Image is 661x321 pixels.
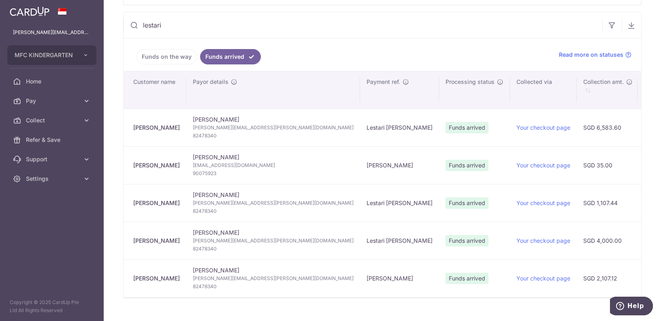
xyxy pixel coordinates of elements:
span: Settings [26,175,79,183]
div: [PERSON_NAME] [133,161,180,169]
span: Help [17,6,34,13]
a: Funds on the way [136,49,197,64]
a: Your checkout page [516,162,570,169]
span: [EMAIL_ADDRESS][DOMAIN_NAME] [193,161,354,169]
a: Your checkout page [516,237,570,244]
td: Lestari [PERSON_NAME] [360,222,439,259]
td: Lestari [PERSON_NAME] [360,109,439,146]
span: Home [26,77,79,86]
td: SGD 1,107.44 [577,184,638,222]
iframe: Opens a widget where you can find more information [610,297,653,317]
td: SGD 35.00 [577,146,638,184]
span: Funds arrived [446,122,488,133]
span: Funds arrived [446,197,488,209]
p: [PERSON_NAME][EMAIL_ADDRESS][DOMAIN_NAME] [13,28,91,36]
th: Payment ref. [360,71,439,109]
td: [PERSON_NAME] [186,259,360,297]
td: SGD 6,583.60 [577,109,638,146]
span: Processing status [446,78,495,86]
td: [PERSON_NAME] [186,146,360,184]
td: [PERSON_NAME] [186,184,360,222]
div: [PERSON_NAME] [133,124,180,132]
span: Funds arrived [446,273,488,284]
img: CardUp [10,6,49,16]
td: [PERSON_NAME] [186,109,360,146]
span: Refer & Save [26,136,79,144]
a: Your checkout page [516,199,570,206]
th: Collected via [510,71,577,109]
span: 82478340 [193,132,354,140]
span: Read more on statuses [559,51,623,59]
span: [PERSON_NAME][EMAIL_ADDRESS][PERSON_NAME][DOMAIN_NAME] [193,124,354,132]
span: [PERSON_NAME][EMAIL_ADDRESS][PERSON_NAME][DOMAIN_NAME] [193,237,354,245]
td: [PERSON_NAME] [360,146,439,184]
th: Collection amt. : activate to sort column ascending [577,71,638,109]
td: [PERSON_NAME] [186,222,360,259]
a: Your checkout page [516,275,570,282]
th: Payor details [186,71,360,109]
span: Support [26,155,79,163]
span: Pay [26,97,79,105]
span: [PERSON_NAME][EMAIL_ADDRESS][PERSON_NAME][DOMAIN_NAME] [193,274,354,282]
span: MFC KINDERGARTEN [15,51,75,59]
button: MFC KINDERGARTEN [7,45,96,65]
span: [PERSON_NAME][EMAIL_ADDRESS][PERSON_NAME][DOMAIN_NAME] [193,199,354,207]
span: 90075923 [193,169,354,178]
td: SGD 2,107.12 [577,259,638,297]
span: Payment ref. [367,78,400,86]
div: [PERSON_NAME] [133,237,180,245]
td: [PERSON_NAME] [360,259,439,297]
span: Collection amt. [583,78,624,86]
div: [PERSON_NAME] [133,199,180,207]
a: Funds arrived [200,49,261,64]
a: Your checkout page [516,124,570,131]
span: 82478340 [193,282,354,291]
span: Collect [26,116,79,124]
span: Payor details [193,78,228,86]
input: Search [124,12,602,38]
span: 82478340 [193,207,354,215]
span: 82478340 [193,245,354,253]
th: Processing status [439,71,510,109]
div: [PERSON_NAME] [133,274,180,282]
th: Customer name [124,71,186,109]
span: Funds arrived [446,160,488,171]
td: SGD 4,000.00 [577,222,638,259]
td: Lestari [PERSON_NAME] [360,184,439,222]
span: Funds arrived [446,235,488,246]
a: Read more on statuses [559,51,631,59]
